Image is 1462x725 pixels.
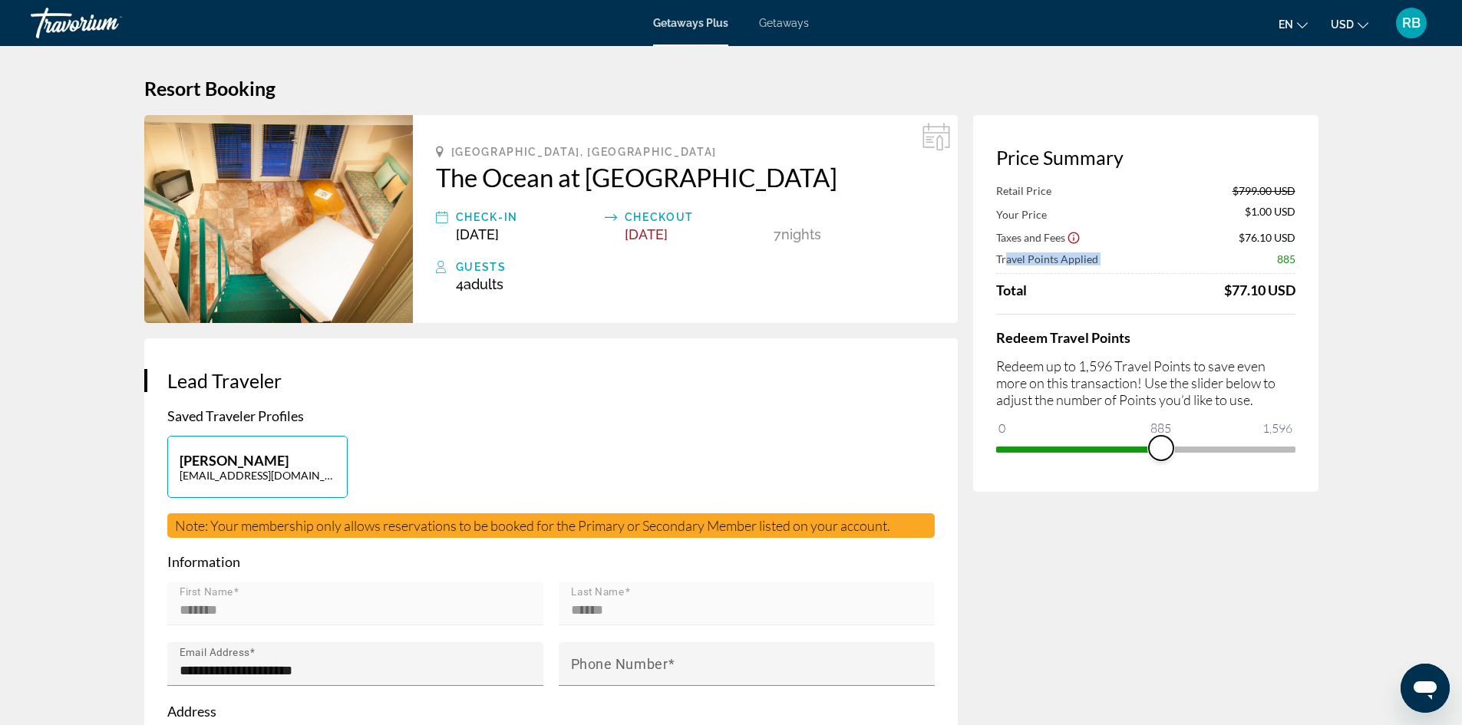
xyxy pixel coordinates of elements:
button: Show Taxes and Fees disclaimer [1067,230,1081,244]
span: 885 [1277,252,1295,265]
span: Adults [464,276,503,292]
button: Change language [1279,13,1308,35]
a: Getaways [759,17,809,29]
a: Travorium [31,3,184,43]
a: The Ocean at [GEOGRAPHIC_DATA] [436,162,935,193]
button: Change currency [1331,13,1368,35]
iframe: Button to launch messaging window [1401,664,1450,713]
span: $1.00 USD [1245,205,1295,222]
div: Check-In [456,208,597,226]
span: [DATE] [625,226,668,242]
p: Saved Traveler Profiles [167,407,935,424]
div: $77.10 USD [1224,282,1295,298]
span: USD [1331,18,1354,31]
p: Information [167,553,935,570]
p: [PERSON_NAME] [180,452,335,469]
h4: Redeem Travel Points [996,329,1295,346]
mat-label: Last Name [571,586,625,598]
div: Checkout [625,208,766,226]
span: ngx-slider [1149,436,1173,460]
span: [DATE] [456,226,499,242]
mat-label: Email Address [180,647,249,659]
a: Getaways Plus [653,17,728,29]
mat-label: Phone Number [571,656,668,672]
span: 7 [774,226,781,242]
span: Retail Price [996,184,1051,197]
span: RB [1402,15,1421,31]
span: $76.10 USD [1239,231,1295,244]
span: [GEOGRAPHIC_DATA], [GEOGRAPHIC_DATA] [451,146,717,158]
span: $799.00 USD [1233,184,1295,197]
span: 1,596 [1260,419,1295,437]
span: 0 [996,419,1008,437]
button: Show Taxes and Fees breakdown [996,229,1081,245]
p: Address [167,703,935,720]
mat-label: First Name [180,586,233,598]
ngx-slider: ngx-slider [996,447,1295,450]
span: Your Price [996,208,1047,221]
span: en [1279,18,1293,31]
button: [PERSON_NAME][EMAIL_ADDRESS][DOMAIN_NAME] [167,436,348,498]
div: Guests [456,258,935,276]
span: Taxes and Fees [996,231,1065,244]
span: 4 [456,276,503,292]
span: Travel Points Applied [996,252,1098,265]
p: Redeem up to 1,596 Travel Points to save even more on this transaction! Use the slider below to a... [996,358,1295,408]
span: Note: Your membership only allows reservations to be booked for the Primary or Secondary Member l... [175,517,890,534]
h3: Lead Traveler [167,369,935,392]
h1: Resort Booking [144,77,1318,100]
span: 885 [1148,419,1173,437]
span: Nights [781,226,821,242]
h3: Price Summary [996,146,1295,169]
button: User Menu [1391,7,1431,39]
span: Total [996,282,1027,298]
p: [EMAIL_ADDRESS][DOMAIN_NAME] [180,469,335,482]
